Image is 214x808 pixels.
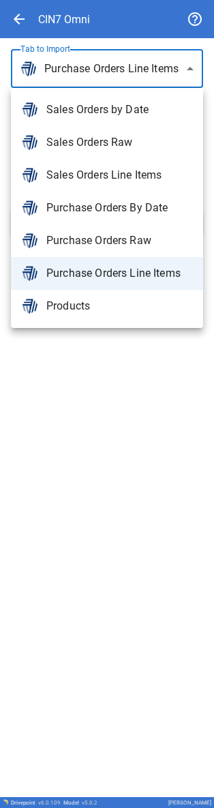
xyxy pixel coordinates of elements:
img: brand icon not found [22,167,38,183]
span: Purchase Orders By Date [46,200,192,216]
span: Sales Orders Line Items [46,167,192,183]
span: Sales Orders by Date [46,102,192,118]
img: brand icon not found [22,200,38,216]
span: Purchase Orders Raw [46,233,192,249]
img: brand icon not found [22,102,38,118]
span: Sales Orders Raw [46,134,192,151]
img: brand icon not found [22,298,38,314]
img: brand icon not found [22,265,38,282]
span: Products [46,298,192,314]
img: brand icon not found [22,134,38,151]
img: brand icon not found [22,233,38,249]
span: Purchase Orders Line Items [46,265,192,282]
